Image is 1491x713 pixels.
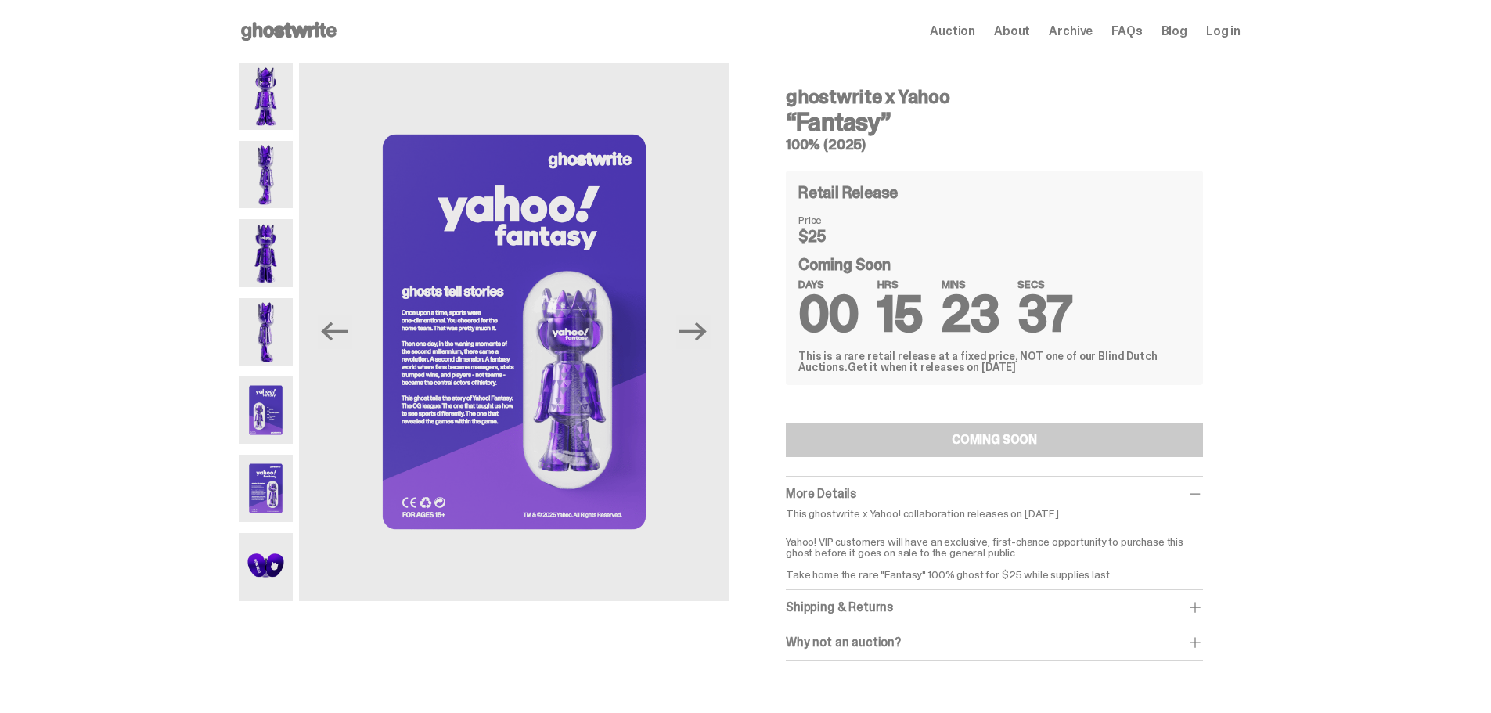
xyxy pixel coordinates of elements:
[318,315,352,349] button: Previous
[786,600,1203,615] div: Shipping & Returns
[1206,25,1241,38] a: Log in
[877,282,923,347] span: 15
[786,423,1203,457] button: COMING SOON
[798,185,898,200] h4: Retail Release
[239,298,293,366] img: Yahoo-HG---4.png
[877,279,923,290] span: HRS
[1111,25,1142,38] a: FAQs
[299,63,729,601] img: Yahoo-HG---6.png
[786,485,856,502] span: More Details
[786,525,1203,580] p: Yahoo! VIP customers will have an exclusive, first-chance opportunity to purchase this ghost befo...
[239,376,293,444] img: Yahoo-HG---5.png
[1017,279,1071,290] span: SECS
[798,351,1190,373] div: This is a rare retail release at a fixed price, NOT one of our Blind Dutch Auctions.
[994,25,1030,38] a: About
[798,214,877,225] dt: Price
[676,315,711,349] button: Next
[798,229,877,244] dd: $25
[786,88,1203,106] h4: ghostwrite x Yahoo
[798,257,1190,332] div: Coming Soon
[239,533,293,600] img: Yahoo-HG---7.png
[239,219,293,286] img: Yahoo-HG---3.png
[1049,25,1093,38] a: Archive
[239,141,293,208] img: Yahoo-HG---2.png
[786,508,1203,519] p: This ghostwrite x Yahoo! collaboration releases on [DATE].
[239,63,293,130] img: Yahoo-HG---1.png
[952,434,1037,446] div: COMING SOON
[798,282,859,347] span: 00
[239,455,293,522] img: Yahoo-HG---6.png
[786,110,1203,135] h3: “Fantasy”
[942,282,999,347] span: 23
[942,279,999,290] span: MINS
[930,25,975,38] a: Auction
[786,635,1203,650] div: Why not an auction?
[798,279,859,290] span: DAYS
[1161,25,1187,38] a: Blog
[786,138,1203,152] h5: 100% (2025)
[1017,282,1071,347] span: 37
[848,360,1016,374] span: Get it when it releases on [DATE]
